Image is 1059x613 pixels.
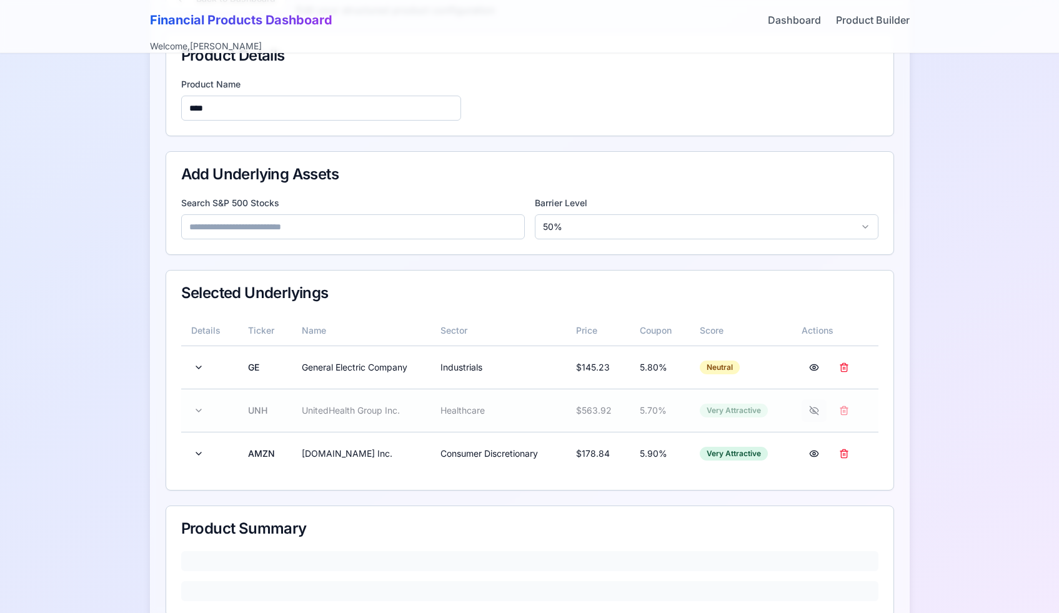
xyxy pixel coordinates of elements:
td: [DOMAIN_NAME] Inc. [292,432,430,475]
td: $ 563.92 [566,389,630,432]
h1: Financial Products Dashboard [150,11,332,29]
td: 5.80 % [630,346,690,389]
th: Score [690,316,792,346]
td: General Electric Company [292,346,430,389]
td: UNH [238,389,292,432]
td: Industrials [430,346,566,389]
div: Product Summary [181,521,878,536]
label: Search S&P 500 Stocks [181,197,525,209]
label: Product Name [181,78,878,91]
div: Neutral [700,361,740,374]
div: Product Details [181,48,878,63]
div: Very Attractive [700,447,768,461]
td: UnitedHealth Group Inc. [292,389,430,432]
th: Ticker [238,316,292,346]
a: Dashboard [768,12,821,27]
td: 5.70 % [630,389,690,432]
td: 5.90 % [630,432,690,475]
div: Add Underlying Assets [181,167,878,182]
label: Barrier Level [535,197,878,209]
th: Name [292,316,430,346]
td: GE [238,346,292,389]
td: Healthcare [430,389,566,432]
td: Consumer Discretionary [430,432,566,475]
div: Very Attractive [700,404,768,417]
th: Details [181,316,238,346]
a: Product Builder [836,12,910,27]
th: Actions [792,316,878,346]
td: $ 145.23 [566,346,630,389]
td: $ 178.84 [566,432,630,475]
td: AMZN [238,432,292,475]
th: Sector [430,316,566,346]
div: Welcome, [PERSON_NAME] [150,40,262,52]
div: Selected Underlyings [181,286,878,301]
th: Coupon [630,316,690,346]
th: Price [566,316,630,346]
